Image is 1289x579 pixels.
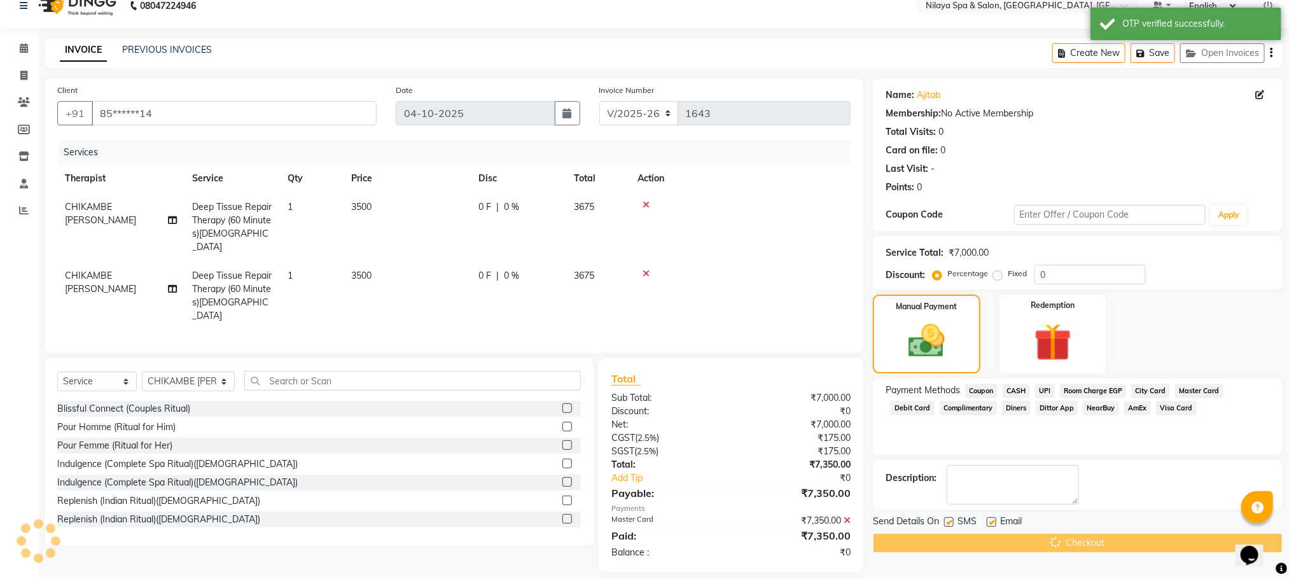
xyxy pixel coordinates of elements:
[57,101,93,125] button: +91
[288,201,293,213] span: 1
[949,246,989,260] div: ₹7,000.00
[1083,401,1119,415] span: NearBuy
[1211,206,1247,225] button: Apply
[886,125,936,139] div: Total Visits:
[185,164,280,193] th: Service
[731,528,860,543] div: ₹7,350.00
[57,402,190,415] div: Blissful Connect (Couples Ritual)
[731,445,860,458] div: ₹175.00
[940,144,945,157] div: 0
[57,164,185,193] th: Therapist
[566,164,630,193] th: Total
[1003,384,1030,398] span: CASH
[574,201,594,213] span: 3675
[60,39,107,62] a: INVOICE
[602,546,731,559] div: Balance :
[602,391,731,405] div: Sub Total:
[1052,43,1125,63] button: Create New
[886,144,938,157] div: Card on file:
[192,270,272,321] span: Deep Tissue Repair Therapy (60 Minutes)[DEMOGRAPHIC_DATA]
[1175,384,1223,398] span: Master Card
[886,181,914,194] div: Points:
[602,431,731,445] div: ( )
[92,101,377,125] input: Search by Name/Mobile/Email/Code
[611,432,635,443] span: CGST
[886,269,925,282] div: Discount:
[396,85,413,96] label: Date
[886,471,937,485] div: Description:
[947,268,988,279] label: Percentage
[351,270,372,281] span: 3500
[59,141,860,164] div: Services
[344,164,471,193] th: Price
[938,125,944,139] div: 0
[57,476,298,489] div: Indulgence (Complete Spa Ritual)([DEMOGRAPHIC_DATA])
[917,88,940,102] a: Ajitab
[886,208,1014,221] div: Coupon Code
[1022,319,1083,366] img: _gift.svg
[602,514,731,527] div: Master Card
[638,433,657,443] span: 2.5%
[280,164,344,193] th: Qty
[1008,268,1027,279] label: Fixed
[886,107,941,120] div: Membership:
[57,457,298,471] div: Indulgence (Complete Spa Ritual)([DEMOGRAPHIC_DATA])
[496,269,499,283] span: |
[1131,384,1170,398] span: City Card
[1014,205,1206,225] input: Enter Offer / Coupon Code
[637,446,656,456] span: 2.5%
[886,107,1270,120] div: No Active Membership
[940,401,997,415] span: Complimentary
[731,546,860,559] div: ₹0
[731,514,860,527] div: ₹7,350.00
[753,471,860,485] div: ₹0
[1236,528,1276,566] iframe: chat widget
[917,181,922,194] div: 0
[602,458,731,471] div: Total:
[891,401,935,415] span: Debit Card
[731,405,860,418] div: ₹0
[192,201,272,253] span: Deep Tissue Repair Therapy (60 Minutes)[DEMOGRAPHIC_DATA]
[731,418,860,431] div: ₹7,000.00
[504,269,519,283] span: 0 %
[886,384,960,397] span: Payment Methods
[471,164,566,193] th: Disc
[478,200,491,214] span: 0 F
[731,485,860,501] div: ₹7,350.00
[611,445,634,457] span: SGST
[602,471,753,485] a: Add Tip
[896,301,958,312] label: Manual Payment
[574,270,594,281] span: 3675
[244,371,581,391] input: Search or Scan
[351,201,372,213] span: 3500
[65,201,136,226] span: CHIKAMBE [PERSON_NAME]
[504,200,519,214] span: 0 %
[611,372,641,386] span: Total
[886,246,944,260] div: Service Total:
[65,270,136,295] span: CHIKAMBE [PERSON_NAME]
[1035,384,1055,398] span: UPI
[1131,43,1175,63] button: Save
[931,162,935,176] div: -
[611,503,851,514] div: Payments
[602,485,731,501] div: Payable:
[599,85,655,96] label: Invoice Number
[1000,515,1022,531] span: Email
[897,320,956,362] img: _cash.svg
[1036,401,1078,415] span: Dittor App
[1156,401,1197,415] span: Visa Card
[1122,17,1272,31] div: OTP verified successfully.
[886,88,914,102] div: Name:
[1124,401,1151,415] span: AmEx
[57,421,176,434] div: Pour Homme (Ritual for Him)
[731,431,860,445] div: ₹175.00
[57,439,172,452] div: Pour Femme (Ritual for Her)
[873,515,939,531] span: Send Details On
[1002,401,1031,415] span: Diners
[57,85,78,96] label: Client
[602,528,731,543] div: Paid:
[602,405,731,418] div: Discount:
[288,270,293,281] span: 1
[57,494,260,508] div: Replenish (Indian Ritual)([DEMOGRAPHIC_DATA])
[57,513,260,526] div: Replenish (Indian Ritual)([DEMOGRAPHIC_DATA])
